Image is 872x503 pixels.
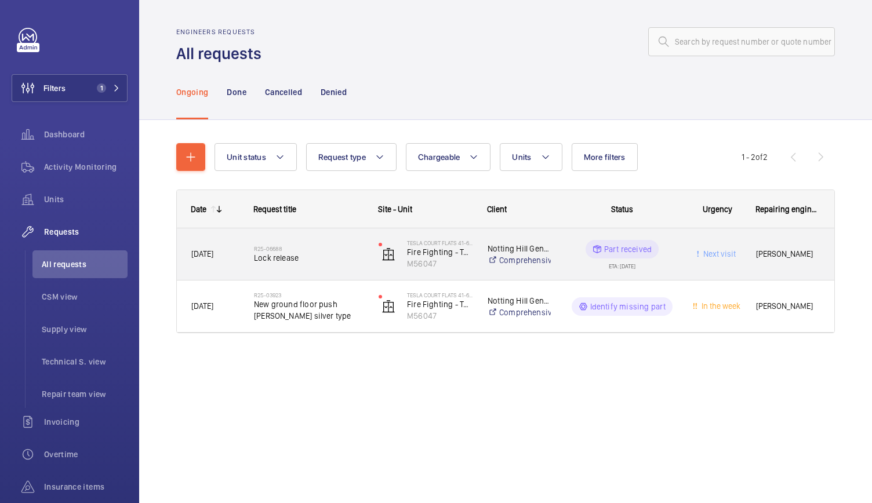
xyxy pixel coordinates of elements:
span: Status [611,205,633,214]
p: Part received [604,243,652,255]
p: Tesla Court Flats 41-60 - High Risk Building [407,239,473,246]
span: Insurance items [44,481,128,493]
span: [PERSON_NAME] [756,247,820,261]
span: Activity Monitoring [44,161,128,173]
button: Chargeable [406,143,491,171]
img: elevator.svg [381,300,395,314]
h1: All requests [176,43,268,64]
span: Site - Unit [378,205,412,214]
span: Chargeable [418,152,460,162]
span: [PERSON_NAME] [756,300,820,313]
button: Units [500,143,562,171]
p: Fire Fighting - Tesla court 41-60 schn euro [407,246,473,258]
span: Client [487,205,507,214]
span: Dashboard [44,129,128,140]
button: Filters1 [12,74,128,102]
span: New ground floor push [PERSON_NAME] silver type [254,298,364,322]
p: Fire Fighting - Tesla court 41-60 schn euro [407,298,473,310]
span: 1 - 2 2 [742,153,768,161]
button: More filters [572,143,638,171]
span: All requests [42,258,128,270]
p: Cancelled [265,86,302,98]
span: Urgency [703,205,732,214]
p: Notting Hill Genesis [488,295,551,307]
p: Ongoing [176,86,208,98]
span: Supply view [42,323,128,335]
span: Request title [253,205,296,214]
button: Unit status [215,143,297,171]
span: Next visit [701,249,736,258]
a: Comprehensive [488,254,551,266]
span: More filters [584,152,626,162]
p: Done [227,86,246,98]
a: Comprehensive [488,307,551,318]
p: Tesla Court Flats 41-60 - High Risk Building [407,291,473,298]
span: Lock release [254,252,364,264]
span: 1 [97,83,106,93]
span: [DATE] [191,301,213,311]
span: Units [44,194,128,205]
span: Technical S. view [42,356,128,367]
img: elevator.svg [381,247,395,261]
p: Denied [321,86,347,98]
p: Identify missing part [590,301,666,312]
span: Repairing engineer [755,205,821,214]
span: Units [512,152,531,162]
p: M56047 [407,258,473,269]
span: [DATE] [191,249,213,258]
span: Invoicing [44,416,128,428]
span: Requests [44,226,128,238]
span: Request type [318,152,366,162]
p: M56047 [407,310,473,322]
h2: R25-06688 [254,245,364,252]
input: Search by request number or quote number [648,27,835,56]
span: of [755,152,763,162]
h2: R25-03923 [254,291,364,298]
span: Overtime [44,449,128,460]
span: CSM view [42,291,128,302]
span: Repair team view [42,388,128,400]
div: ETA: [DATE] [609,258,635,269]
p: Notting Hill Genesis [488,243,551,254]
span: In the week [699,301,740,311]
button: Request type [306,143,397,171]
span: Unit status [227,152,266,162]
h2: Engineers requests [176,28,268,36]
span: Filters [43,82,66,94]
div: Date [191,205,206,214]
